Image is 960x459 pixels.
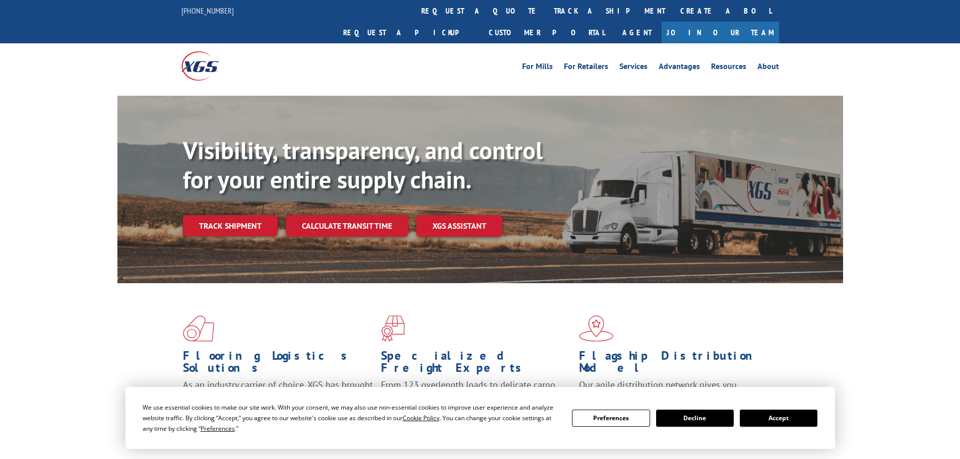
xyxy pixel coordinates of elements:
[201,424,235,433] span: Preferences
[481,22,612,43] a: Customer Portal
[612,22,662,43] a: Agent
[403,414,439,422] span: Cookie Policy
[286,215,408,237] a: Calculate transit time
[659,62,700,74] a: Advantages
[183,315,214,342] img: xgs-icon-total-supply-chain-intelligence-red
[564,62,608,74] a: For Retailers
[125,387,835,449] div: Cookie Consent Prompt
[656,410,734,427] button: Decline
[336,22,481,43] a: Request a pickup
[757,62,779,74] a: About
[740,410,817,427] button: Accept
[183,379,373,415] span: As an industry carrier of choice, XGS has brought innovation and dedication to flooring logistics...
[381,350,571,379] h1: Specialized Freight Experts
[522,62,553,74] a: For Mills
[572,410,650,427] button: Preferences
[619,62,648,74] a: Services
[662,22,779,43] a: Join Our Team
[183,135,543,195] b: Visibility, transparency, and control for your entire supply chain.
[381,379,571,424] p: From 123 overlength loads to delicate cargo, our experienced staff knows the best way to move you...
[579,379,764,403] span: Our agile distribution network gives you nationwide inventory management on demand.
[579,315,614,342] img: xgs-icon-flagship-distribution-model-red
[143,402,560,434] div: We use essential cookies to make our site work. With your consent, we may also use non-essential ...
[183,350,373,379] h1: Flooring Logistics Solutions
[416,215,502,237] a: XGS ASSISTANT
[711,62,746,74] a: Resources
[183,215,278,236] a: Track shipment
[579,350,770,379] h1: Flagship Distribution Model
[181,6,234,16] a: [PHONE_NUMBER]
[381,315,405,342] img: xgs-icon-focused-on-flooring-red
